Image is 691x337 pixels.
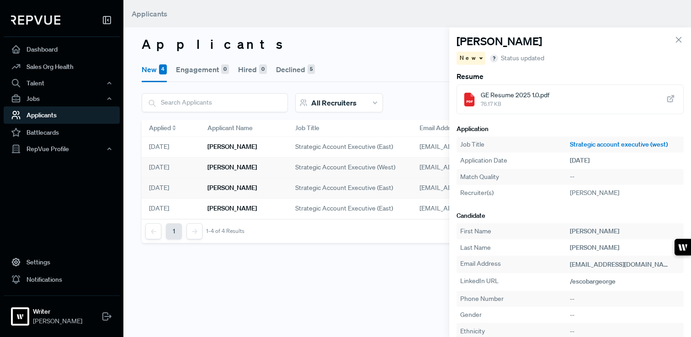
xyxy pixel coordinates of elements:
[159,64,167,74] div: 4
[570,277,616,285] span: /escobargeorge
[238,57,267,82] button: Hired0
[207,184,257,192] h6: [PERSON_NAME]
[457,35,542,48] h4: [PERSON_NAME]
[460,310,570,320] div: Gender
[145,223,161,239] button: Previous
[259,64,267,74] div: 0
[420,184,524,192] span: [EMAIL_ADDRESS][DOMAIN_NAME]
[460,140,570,149] div: Job Title
[481,100,549,108] span: 76.17 KB
[166,223,182,239] button: 1
[460,172,570,182] div: Match Quality
[4,58,120,75] a: Sales Org Health
[460,243,570,253] div: Last Name
[221,64,229,74] div: 0
[295,163,395,172] span: Strategic account executive (west)
[33,307,82,316] strong: Writer
[142,120,200,137] div: Toggle SortBy
[142,199,200,219] div: [DATE]
[4,253,120,271] a: Settings
[311,98,356,107] span: All Recruiters
[308,64,315,74] div: 5
[142,57,167,82] button: New4
[142,158,200,178] div: [DATE]
[460,188,570,198] div: Recruiter(s)
[207,163,257,171] h6: [PERSON_NAME]
[207,143,257,151] h6: [PERSON_NAME]
[13,309,27,324] img: Writer
[481,90,549,100] span: GE Resume 2025 1.0.pdf
[570,260,675,269] span: [EMAIL_ADDRESS][DOMAIN_NAME]
[295,204,393,213] span: Strategic account executive (east)
[501,53,544,63] span: Status updated
[420,123,460,133] span: Email Address
[4,106,120,124] a: Applicants
[570,294,680,304] div: --
[4,271,120,288] a: Notifications
[295,123,319,133] span: Job Title
[207,205,257,212] h6: [PERSON_NAME]
[142,94,287,111] input: Search Applicants
[132,9,167,18] span: Applicants
[460,326,570,336] div: Ethnicity
[420,142,524,151] span: [EMAIL_ADDRESS][DOMAIN_NAME]
[457,125,684,133] h6: Application
[570,156,680,165] div: [DATE]
[142,137,200,158] div: [DATE]
[206,228,245,234] div: 1-4 of 4 Results
[570,310,680,320] div: --
[570,140,680,149] a: Strategic account executive (west)
[570,172,680,182] div: --
[460,156,570,165] div: Application Date
[145,223,245,239] nav: pagination
[176,57,229,82] button: Engagement0
[4,41,120,58] a: Dashboard
[570,189,619,197] span: [PERSON_NAME]
[33,316,82,326] span: [PERSON_NAME]
[570,326,680,336] div: --
[457,72,684,81] h6: Resume
[4,295,120,330] a: WriterWriter[PERSON_NAME]
[142,37,673,52] h3: Applicants
[457,84,684,114] a: GE Resume 2025 1.0.pdf76.17 KB
[276,57,315,82] button: Declined5
[460,294,570,304] div: Phone Number
[4,75,120,91] button: Talent
[4,124,120,141] a: Battlecards
[142,178,200,199] div: [DATE]
[460,276,570,287] div: LinkedIn URL
[207,123,253,133] span: Applicant Name
[186,223,202,239] button: Next
[420,204,524,212] span: [EMAIL_ADDRESS][DOMAIN_NAME]
[570,226,680,236] div: [PERSON_NAME]
[457,212,684,220] h6: Candidate
[4,91,120,106] button: Jobs
[149,123,171,133] span: Applied
[460,54,478,62] span: New
[295,142,393,152] span: Strategic account executive (east)
[11,16,60,25] img: RepVue
[570,277,626,285] a: /escobargeorge
[460,226,570,236] div: First Name
[460,259,570,270] div: Email Address
[570,243,680,253] div: [PERSON_NAME]
[295,183,393,193] span: Strategic account executive (east)
[4,141,120,157] button: RepVue Profile
[420,163,524,171] span: [EMAIL_ADDRESS][DOMAIN_NAME]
